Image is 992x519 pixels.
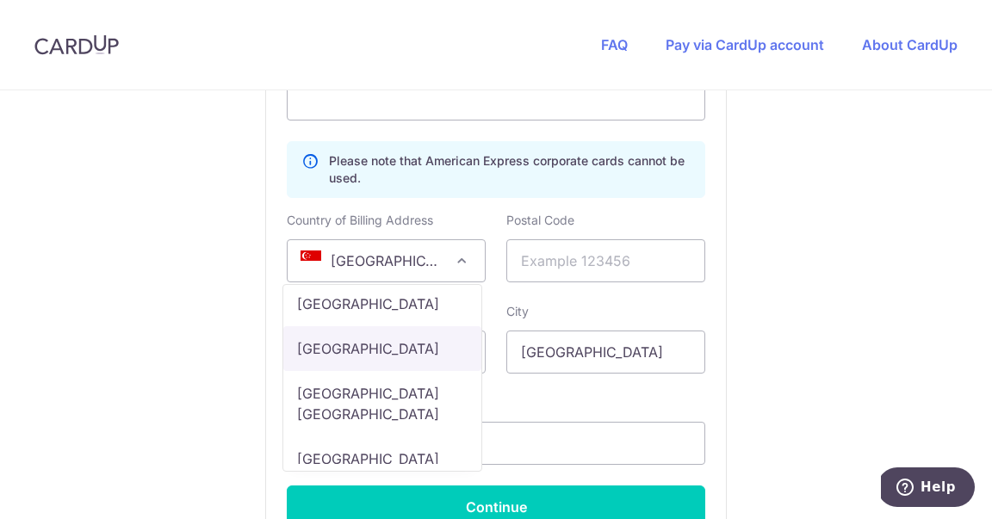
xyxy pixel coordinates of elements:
a: FAQ [601,36,628,53]
iframe: Secure card payment input frame [301,89,691,109]
input: Example 123456 [506,239,705,282]
p: Please note that American Express corporate cards cannot be used. [329,152,691,187]
label: Country of Billing Address [287,212,433,229]
label: City [506,303,529,320]
span: Singapore [287,239,486,282]
iframe: Opens a widget where you can find more information [881,467,975,510]
p: [GEOGRAPHIC_DATA] [297,338,439,359]
a: About CardUp [862,36,958,53]
a: Pay via CardUp account [666,36,824,53]
p: [GEOGRAPHIC_DATA] [GEOGRAPHIC_DATA] [297,383,467,424]
label: Postal Code [506,212,574,229]
p: [GEOGRAPHIC_DATA] [297,448,439,469]
img: CardUp [34,34,119,55]
p: [GEOGRAPHIC_DATA] [297,293,439,314]
span: Singapore [288,240,485,281]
